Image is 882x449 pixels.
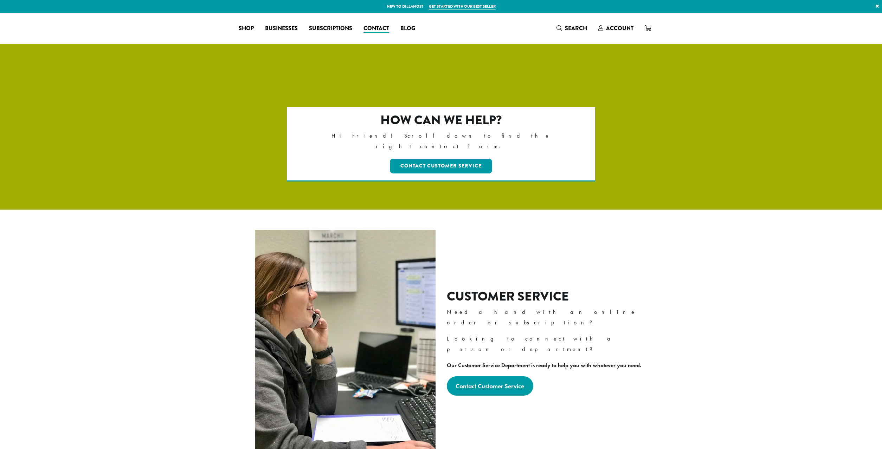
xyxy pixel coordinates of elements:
[317,131,565,152] p: Hi Friend! Scroll down to find the right contact form.
[363,24,389,33] span: Contact
[233,23,259,34] a: Shop
[456,382,524,390] strong: Contact Customer Service
[606,24,633,32] span: Account
[429,4,496,9] a: Get started with our best seller
[239,24,254,33] span: Shop
[447,362,641,369] strong: Our Customer Service Department is ready to help you with whatever you need.
[447,334,647,355] p: Looking to connect with a person or department?
[317,113,565,128] h2: How can we help?
[447,376,534,396] a: Contact Customer Service
[265,24,298,33] span: Businesses
[400,24,415,33] span: Blog
[447,307,647,328] p: Need a hand with an online order or subscription?
[565,24,587,32] span: Search
[309,24,352,33] span: Subscriptions
[390,159,492,173] a: Contact Customer Service
[551,22,593,34] a: Search
[447,289,647,304] h2: Customer Service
